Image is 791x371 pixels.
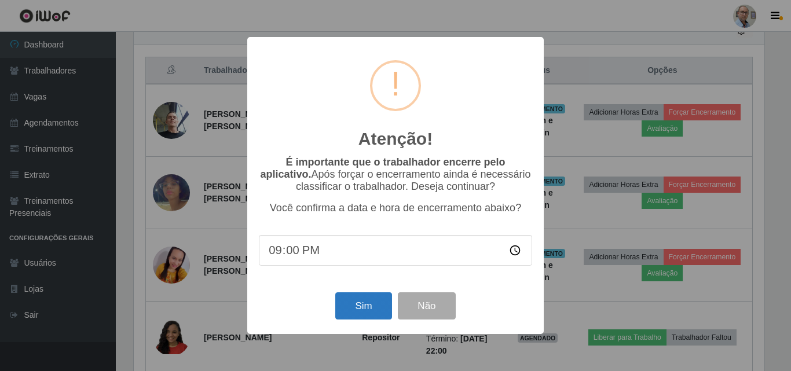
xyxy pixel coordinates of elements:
[335,292,391,319] button: Sim
[260,156,505,180] b: É importante que o trabalhador encerre pelo aplicativo.
[259,156,532,193] p: Após forçar o encerramento ainda é necessário classificar o trabalhador. Deseja continuar?
[259,202,532,214] p: Você confirma a data e hora de encerramento abaixo?
[358,128,433,149] h2: Atenção!
[398,292,455,319] button: Não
